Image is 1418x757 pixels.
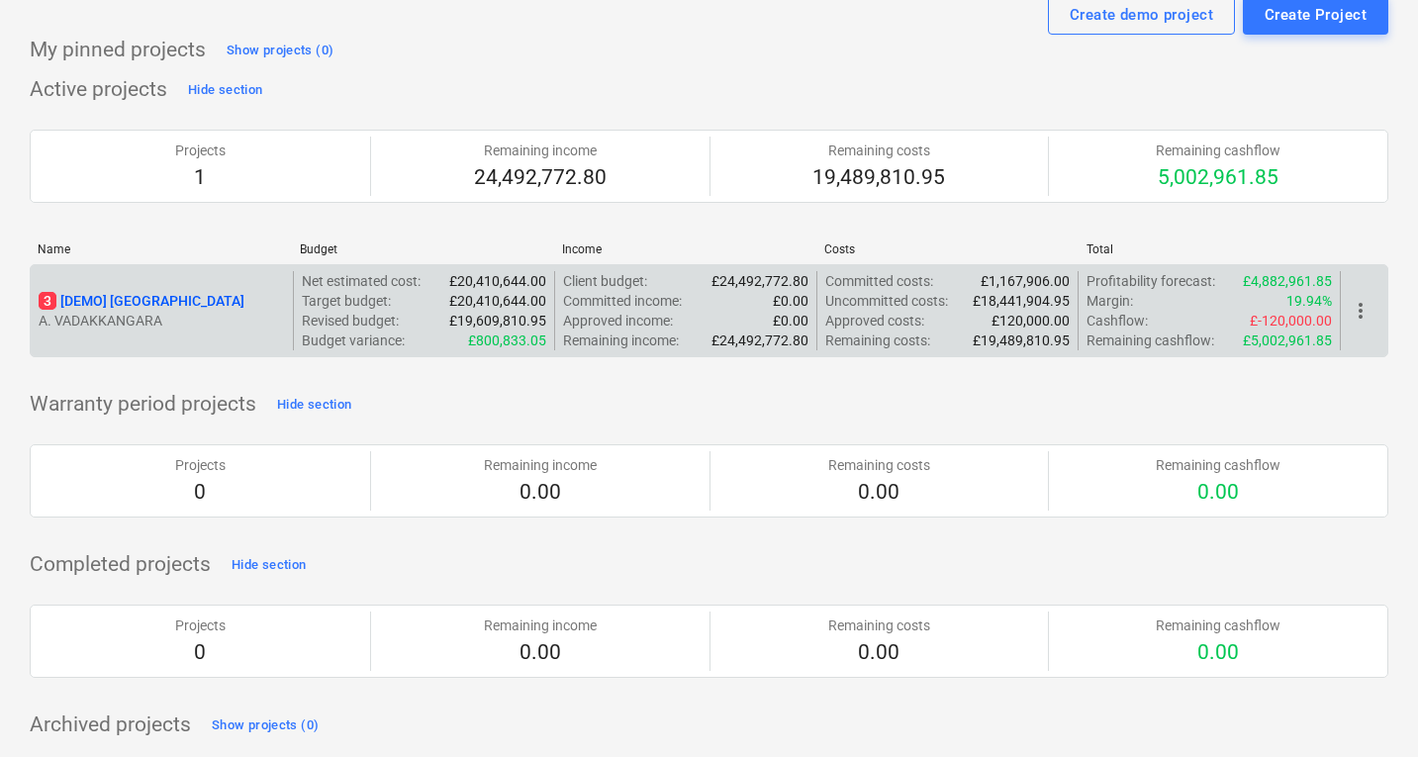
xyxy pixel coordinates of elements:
[227,549,311,581] button: Hide section
[449,291,546,311] p: £20,410,644.00
[824,242,1071,256] div: Costs
[563,311,673,331] p: Approved income :
[1265,2,1367,28] div: Create Project
[30,76,167,104] p: Active projects
[562,242,808,256] div: Income
[30,391,256,419] p: Warranty period projects
[39,292,56,310] span: 3
[992,311,1070,331] p: £120,000.00
[474,164,607,192] p: 24,492,772.80
[1349,299,1372,323] span: more_vert
[1156,455,1280,475] p: Remaining cashflow
[1087,331,1214,350] p: Remaining cashflow :
[828,615,930,635] p: Remaining costs
[188,79,262,102] div: Hide section
[825,311,924,331] p: Approved costs :
[825,271,933,291] p: Committed costs :
[1087,311,1148,331] p: Cashflow :
[175,141,226,160] p: Projects
[828,455,930,475] p: Remaining costs
[1243,271,1332,291] p: £4,882,961.85
[1087,291,1133,311] p: Margin :
[302,291,391,311] p: Target budget :
[227,40,333,62] div: Show projects (0)
[468,331,546,350] p: £800,833.05
[449,311,546,331] p: £19,609,810.95
[302,331,405,350] p: Budget variance :
[484,639,597,667] p: 0.00
[484,615,597,635] p: Remaining income
[484,479,597,507] p: 0.00
[1156,164,1280,192] p: 5,002,961.85
[212,714,319,737] div: Show projects (0)
[773,311,808,331] p: £0.00
[39,291,244,311] p: [DEMO] [GEOGRAPHIC_DATA]
[277,394,351,417] div: Hide section
[773,291,808,311] p: £0.00
[563,271,647,291] p: Client budget :
[175,639,226,667] p: 0
[222,35,338,66] button: Show projects (0)
[1156,479,1280,507] p: 0.00
[1087,271,1215,291] p: Profitability forecast :
[981,271,1070,291] p: £1,167,906.00
[825,291,948,311] p: Uncommitted costs :
[812,164,945,192] p: 19,489,810.95
[1243,331,1332,350] p: £5,002,961.85
[175,615,226,635] p: Projects
[1087,242,1333,256] div: Total
[1319,662,1418,757] iframe: Chat Widget
[30,711,191,739] p: Archived projects
[828,639,930,667] p: 0.00
[30,551,211,579] p: Completed projects
[828,479,930,507] p: 0.00
[302,311,399,331] p: Revised budget :
[175,479,226,507] p: 0
[1156,615,1280,635] p: Remaining cashflow
[272,389,356,421] button: Hide section
[1286,291,1332,311] p: 19.94%
[973,291,1070,311] p: £18,441,904.95
[175,164,226,192] p: 1
[1156,639,1280,667] p: 0.00
[300,242,546,256] div: Budget
[1250,311,1332,331] p: £-120,000.00
[302,271,421,291] p: Net estimated cost :
[38,242,284,256] div: Name
[1070,2,1213,28] div: Create demo project
[39,291,285,331] div: 3[DEMO] [GEOGRAPHIC_DATA]A. VADAKKANGARA
[30,37,206,64] p: My pinned projects
[207,710,324,741] button: Show projects (0)
[449,271,546,291] p: £20,410,644.00
[563,331,679,350] p: Remaining income :
[232,554,306,577] div: Hide section
[175,455,226,475] p: Projects
[484,455,597,475] p: Remaining income
[711,271,808,291] p: £24,492,772.80
[183,74,267,106] button: Hide section
[973,331,1070,350] p: £19,489,810.95
[825,331,930,350] p: Remaining costs :
[563,291,682,311] p: Committed income :
[39,311,285,331] p: A. VADAKKANGARA
[812,141,945,160] p: Remaining costs
[711,331,808,350] p: £24,492,772.80
[1156,141,1280,160] p: Remaining cashflow
[474,141,607,160] p: Remaining income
